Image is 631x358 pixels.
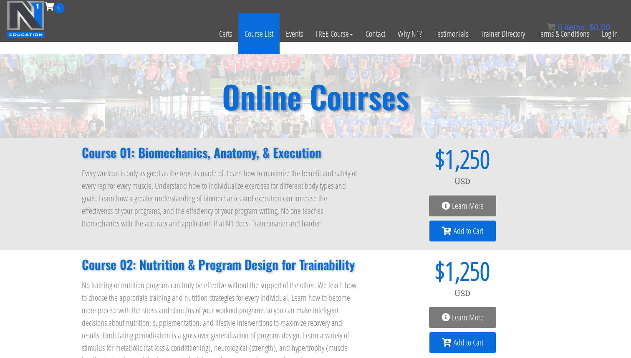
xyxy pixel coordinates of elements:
[475,13,531,54] a: Trainer Directory
[429,196,496,216] a: Learn More
[280,13,309,54] a: Events
[589,23,610,32] bdi: 0.00
[429,332,496,353] a: Add to Cart
[45,1,65,12] a: 0
[452,202,484,210] span: Learn More
[547,23,610,32] a: 0 items: $0.00
[376,283,549,303] div: USD
[376,258,445,283] span: $
[359,13,391,54] a: Contact
[376,146,445,171] span: $
[445,146,490,171] span: 1,250
[429,307,496,328] a: Learn More
[7,0,45,38] img: n1-education
[531,13,596,54] a: Terms & Conditions
[445,258,490,283] span: 1,250
[391,13,428,54] a: Why N1?
[452,313,484,322] span: Learn More
[213,13,238,54] a: Certs
[547,23,555,31] img: icon11.png
[309,13,359,54] a: FREE Course
[82,258,359,271] h2: Course 02: Nutrition & Program Design for Trainability
[454,338,483,347] span: Add to Cart
[54,3,65,13] span: 0
[222,81,409,112] h2: Online Courses
[82,167,359,230] p: Every workout is only as good as the reps its made of. Learn how to maximize the benefit and safe...
[82,146,359,159] h2: Course 01: Biomechanics, Anatomy, & Execution
[454,227,483,235] span: Add to Cart
[428,13,475,54] a: Testimonials
[238,13,280,54] a: Course List
[589,23,594,32] span: $
[429,221,496,241] a: Add to Cart
[596,13,624,54] a: Log In
[558,23,562,32] span: 0
[565,23,587,32] span: items:
[376,171,549,191] div: USD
